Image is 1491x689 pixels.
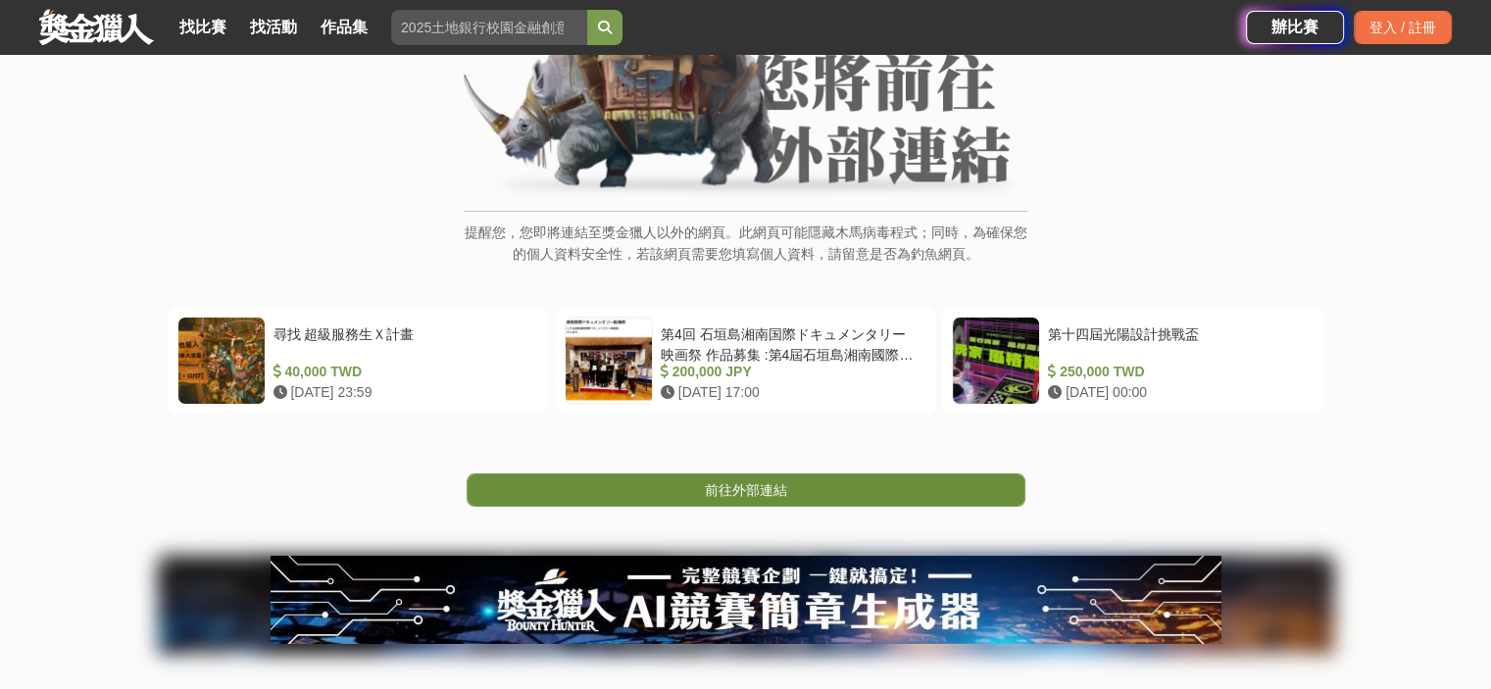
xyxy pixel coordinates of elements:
a: 作品集 [313,14,375,41]
div: [DATE] 23:59 [273,382,531,403]
div: 第4回 石垣島湘南国際ドキュメンタリー映画祭 作品募集 :第4屆石垣島湘南國際紀錄片電影節作品徵集 [661,324,919,362]
a: 尋找 超級服務生Ｘ計畫 40,000 TWD [DATE] 23:59 [168,307,549,415]
div: [DATE] 00:00 [1048,382,1306,403]
p: 提醒您，您即將連結至獎金獵人以外的網頁。此網頁可能隱藏木馬病毒程式；同時，為確保您的個人資料安全性，若該網頁需要您填寫個人資料，請留意是否為釣魚網頁。 [464,221,1027,285]
div: 尋找 超級服務生Ｘ計畫 [273,324,531,362]
a: 前往外部連結 [467,473,1025,507]
a: 找活動 [242,14,305,41]
a: 辦比賽 [1246,11,1344,44]
div: [DATE] 17:00 [661,382,919,403]
div: 第十四屆光陽設計挑戰盃 [1048,324,1306,362]
div: 40,000 TWD [273,362,531,382]
div: 登入 / 註冊 [1354,11,1452,44]
div: 200,000 JPY [661,362,919,382]
img: e66c81bb-b616-479f-8cf1-2a61d99b1888.jpg [271,556,1221,644]
input: 2025土地銀行校園金融創意挑戰賽：從你出發 開啟智慧金融新頁 [391,10,587,45]
div: 250,000 TWD [1048,362,1306,382]
a: 找比賽 [172,14,234,41]
a: 第十四屆光陽設計挑戰盃 250,000 TWD [DATE] 00:00 [942,307,1323,415]
span: 前往外部連結 [705,482,787,498]
a: 第4回 石垣島湘南国際ドキュメンタリー映画祭 作品募集 :第4屆石垣島湘南國際紀錄片電影節作品徵集 200,000 JPY [DATE] 17:00 [555,307,936,415]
